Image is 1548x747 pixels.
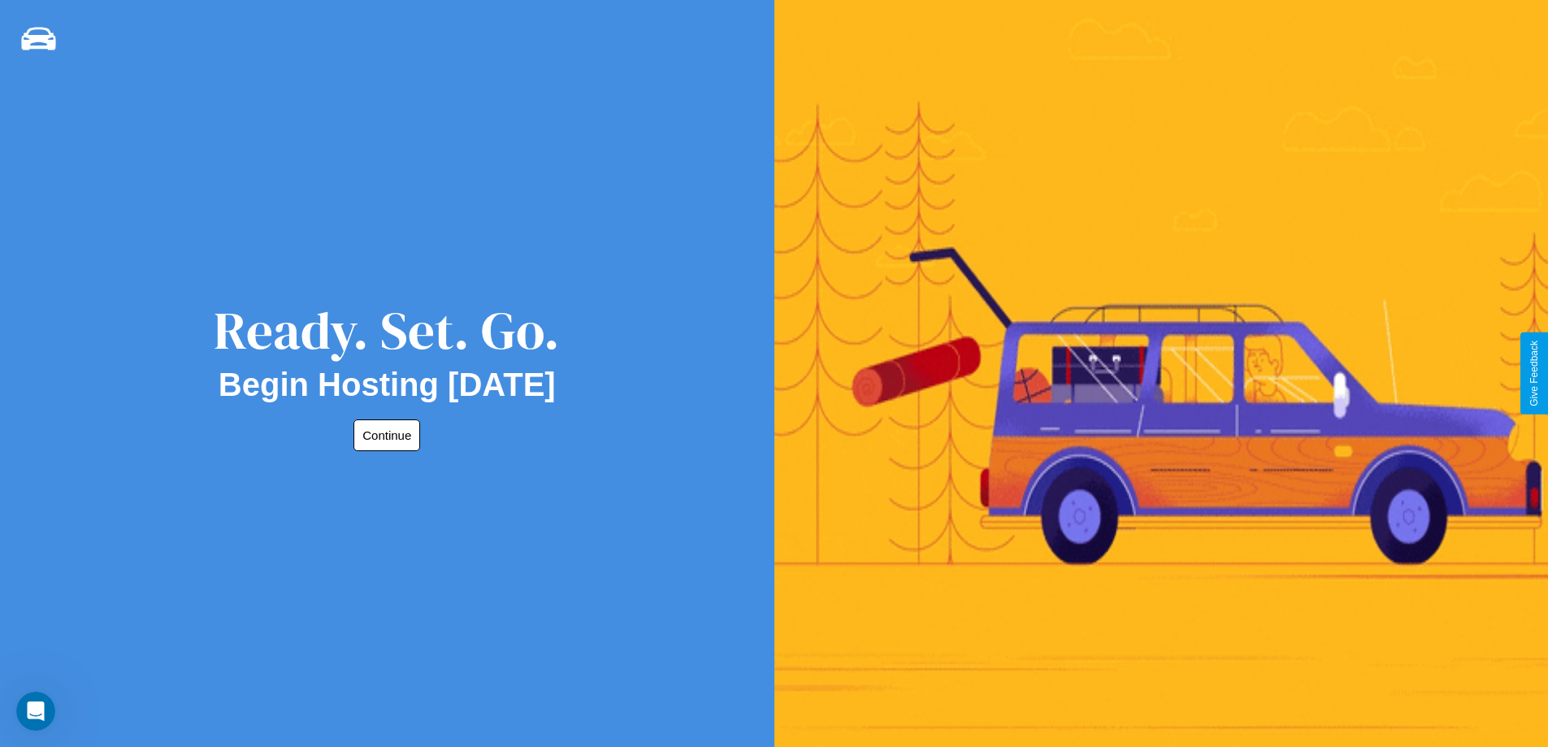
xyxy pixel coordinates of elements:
button: Continue [353,419,420,451]
div: Ready. Set. Go. [214,294,560,367]
iframe: Intercom live chat [16,692,55,731]
div: Give Feedback [1528,341,1540,406]
h2: Begin Hosting [DATE] [219,367,556,403]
